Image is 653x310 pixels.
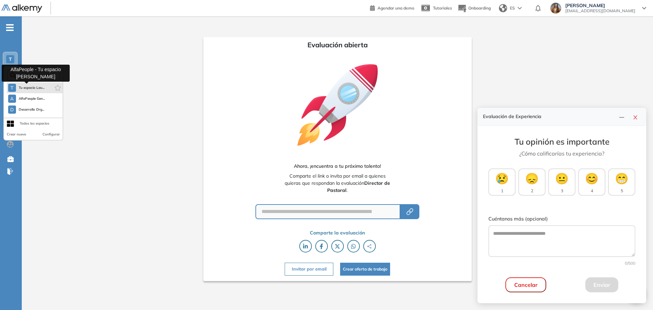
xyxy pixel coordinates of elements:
img: world [499,4,507,12]
span: Tutoriales [433,5,452,11]
span: Agendar una demo [378,5,414,11]
span: 1 [501,188,503,194]
button: Invitar por email [285,263,333,275]
p: ¿Cómo calificarías tu experiencia? [488,149,635,158]
button: close [630,112,641,121]
span: close [633,115,638,120]
span: T [11,85,13,91]
span: A [10,96,14,101]
span: Onboarding [468,5,491,11]
button: 😐3 [548,168,575,196]
h4: Evaluación de Experiencia [483,114,616,119]
h3: Tu opinión es importante [488,137,635,147]
span: Ahora, ¡encuentra a tu próximo talento! [294,163,381,170]
span: 😢 [495,170,509,186]
span: 😊 [585,170,599,186]
button: Crear nuevo [7,132,26,137]
span: 😞 [525,170,539,186]
button: 😢1 [488,168,516,196]
span: D [10,107,14,112]
button: Enviar [585,277,618,292]
div: 0 /500 [488,260,635,266]
span: AlfaPeople Gen... [19,96,45,101]
span: T [9,56,12,62]
label: Cuéntanos más (opcional) [488,215,635,223]
span: Comparte la evaluación [310,229,365,236]
span: 😐 [555,170,569,186]
span: Evaluación abierta [307,40,368,50]
button: 😁5 [608,168,635,196]
button: 😊4 [578,168,605,196]
span: line [619,115,624,120]
button: line [616,112,627,121]
button: Cancelar [505,277,546,292]
div: AlfaPeople - Tu espacio [PERSON_NAME] [2,65,70,82]
img: arrow [518,7,522,10]
span: 3 [561,188,563,194]
i: - [6,27,14,28]
button: Onboarding [457,1,491,16]
button: Crear oferta de trabajo [340,263,390,275]
span: Comparte el link o invita por email a quienes quieras que respondan la evaluación . [284,173,390,194]
span: 2 [531,188,533,194]
button: 😞2 [518,168,546,196]
span: 4 [591,188,593,194]
button: Configurar [43,132,60,137]
img: Logo [1,4,42,13]
span: ES [510,5,515,11]
span: [PERSON_NAME] [565,3,635,8]
span: Desarrollo Org... [19,107,45,112]
span: 5 [621,188,623,194]
a: Agendar una demo [370,3,414,12]
div: Todos los espacios [20,121,49,126]
span: [EMAIL_ADDRESS][DOMAIN_NAME] [565,8,635,14]
span: 😁 [615,170,629,186]
span: Tu espacio Lau... [19,85,45,91]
